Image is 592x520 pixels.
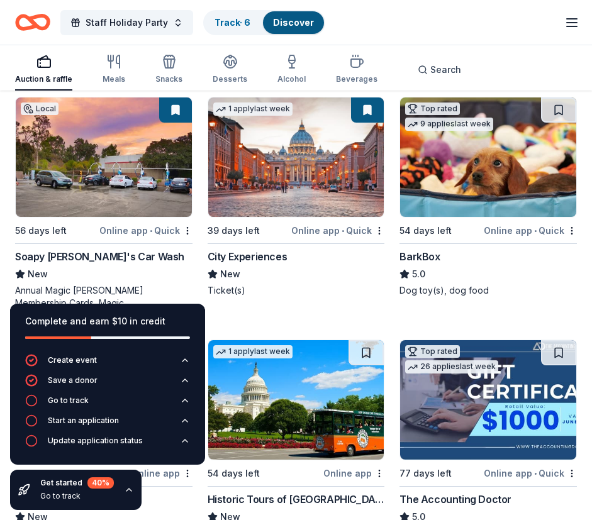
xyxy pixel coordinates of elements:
div: Go to track [40,491,114,501]
div: Beverages [336,74,377,84]
div: Top rated [405,102,460,115]
div: Get started [40,477,114,489]
button: Search [408,57,471,82]
button: Beverages [336,49,377,91]
div: Online app Quick [99,223,193,238]
div: Create event [48,355,97,365]
img: Image for The Accounting Doctor [400,340,576,460]
div: Start an application [48,416,119,426]
div: Snacks [155,74,182,84]
div: Local [21,102,59,115]
div: 26 applies last week [405,360,498,373]
a: Track· 6 [215,17,250,28]
div: 77 days left [399,466,452,481]
button: Create event [25,354,190,374]
div: BarkBox [399,249,440,264]
button: Update application status [25,434,190,455]
button: Save a donor [25,374,190,394]
span: 5.0 [412,267,425,282]
span: New [28,267,48,282]
div: 1 apply last week [213,345,293,358]
img: Image for Soapy Joe's Car Wash [16,97,192,217]
div: Historic Tours of [GEOGRAPHIC_DATA] [208,492,385,507]
div: 1 apply last week [213,102,293,116]
div: 39 days left [208,223,260,238]
div: Online app Quick [484,223,577,238]
div: 54 days left [208,466,260,481]
button: Auction & raffle [15,49,72,91]
span: • [342,226,344,236]
button: Staff Holiday Party [60,10,193,35]
a: Home [15,8,50,37]
img: Image for Historic Tours of America [208,340,384,460]
button: Snacks [155,49,182,91]
img: Image for BarkBox [400,97,576,217]
div: Soapy [PERSON_NAME]'s Car Wash [15,249,184,264]
img: Image for City Experiences [208,97,384,217]
button: Meals [103,49,125,91]
div: Top rated [405,345,460,358]
div: Save a donor [48,375,98,385]
div: Meals [103,74,125,84]
div: Annual Magic [PERSON_NAME] Membership Cards, Magic [PERSON_NAME] Wash Cards [15,284,193,309]
span: Search [430,62,461,77]
div: Online app Quick [291,223,384,238]
div: Online app Quick [484,465,577,481]
a: Image for Soapy Joe's Car WashLocal56 days leftOnline app•QuickSoapy [PERSON_NAME]'s Car WashNewA... [15,97,193,309]
button: Desserts [213,49,247,91]
span: Staff Holiday Party [86,15,168,30]
button: Track· 6Discover [203,10,325,35]
div: Complete and earn $10 in credit [25,314,190,329]
div: Go to track [48,396,89,406]
a: Image for City Experiences1 applylast week39 days leftOnline app•QuickCity ExperiencesNewTicket(s) [208,97,385,297]
div: 9 applies last week [405,118,493,131]
div: 56 days left [15,223,67,238]
span: • [534,468,537,479]
div: The Accounting Doctor [399,492,511,507]
button: Go to track [25,394,190,414]
div: Alcohol [277,74,306,84]
a: Image for BarkBoxTop rated9 applieslast week54 days leftOnline app•QuickBarkBox5.0Dog toy(s), dog... [399,97,577,297]
a: Discover [273,17,314,28]
div: Desserts [213,74,247,84]
div: Ticket(s) [208,284,385,297]
div: City Experiences [208,249,288,264]
span: • [534,226,537,236]
div: 40 % [87,477,114,489]
button: Alcohol [277,49,306,91]
div: Auction & raffle [15,74,72,84]
div: Update application status [48,436,143,446]
div: 54 days left [399,223,452,238]
div: Online app [323,465,384,481]
div: Dog toy(s), dog food [399,284,577,297]
button: Start an application [25,414,190,434]
span: • [150,226,152,236]
span: New [220,267,240,282]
